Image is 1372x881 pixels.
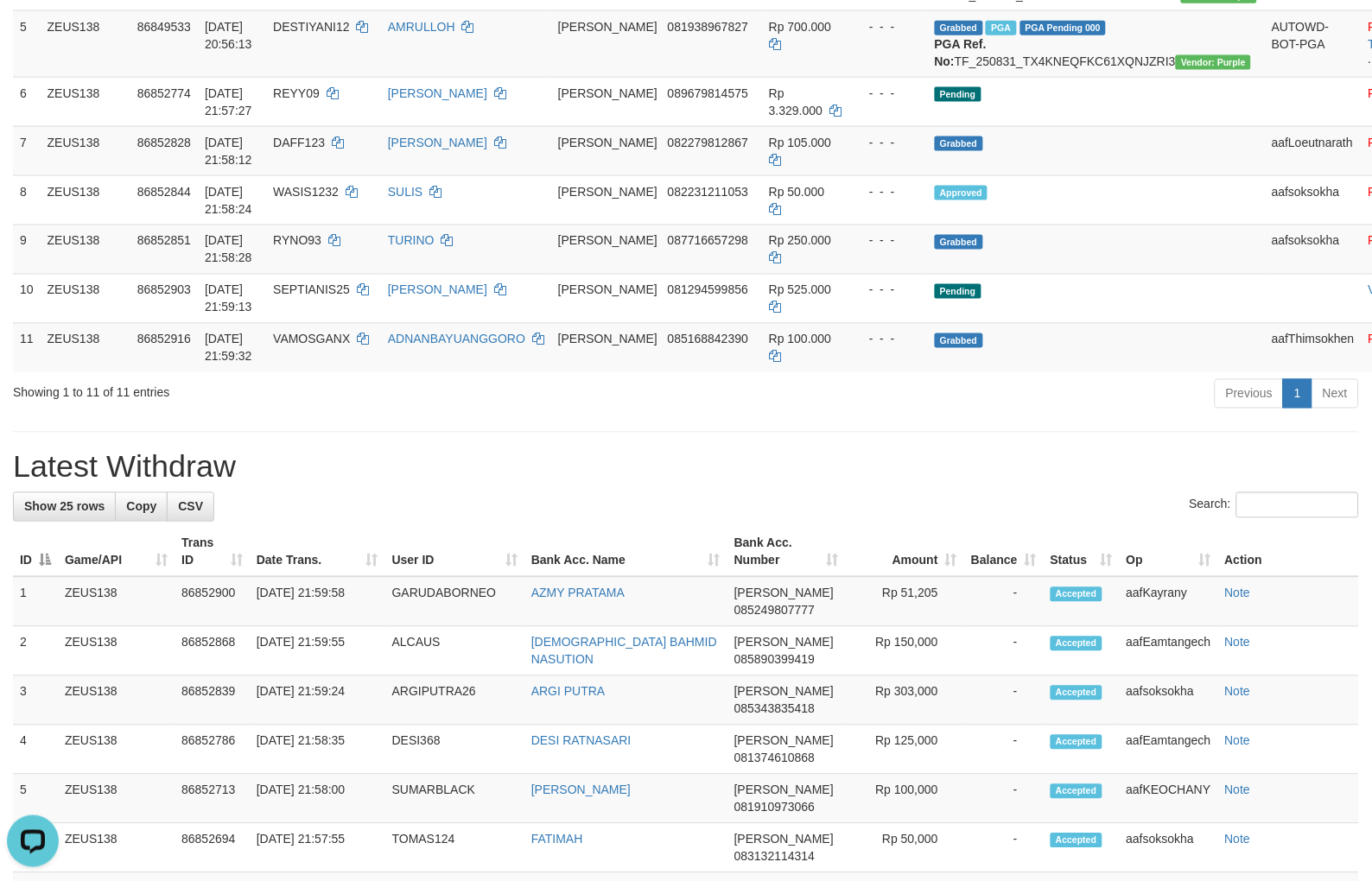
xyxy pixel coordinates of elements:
[1225,586,1251,600] a: Note
[385,528,524,577] th: User ID: activate to sort column ascending
[41,323,130,372] td: ZEUS138
[58,676,175,726] td: ZEUS138
[126,500,156,514] span: Copy
[935,87,981,102] span: Pending
[13,126,41,175] td: 7
[205,185,252,216] span: [DATE] 21:58:24
[1225,783,1251,797] a: Note
[928,10,1265,77] td: TF_250831_TX4KNEQFKC61XQNJZRI3
[1120,726,1218,775] td: aafEamtangech
[558,20,657,34] span: [PERSON_NAME]
[167,492,214,522] a: CSV
[734,636,834,650] span: [PERSON_NAME]
[250,577,385,627] td: [DATE] 21:59:58
[769,333,831,346] span: Rp 100.000
[205,333,252,364] span: [DATE] 21:59:32
[769,86,823,117] span: Rp 3.329.000
[385,775,524,824] td: SUMARBLACK
[41,77,130,126] td: ZEUS138
[388,333,525,346] a: ADNANBAYUANGGORO
[668,185,748,199] span: Copy 082231211053 to clipboard
[137,185,191,199] span: 86852844
[1051,735,1102,750] span: Accepted
[137,20,191,34] span: 86849533
[1225,685,1251,699] a: Note
[388,136,487,149] a: [PERSON_NAME]
[175,528,250,577] th: Trans ID: activate to sort column ascending
[1051,784,1102,799] span: Accepted
[668,283,748,297] span: Copy 081294599856 to clipboard
[668,333,748,346] span: Copy 085168842390 to clipboard
[855,282,921,299] div: - - -
[935,186,988,200] span: Approved
[964,627,1044,676] td: -
[58,824,175,873] td: ZEUS138
[250,676,385,726] td: [DATE] 21:59:24
[13,726,58,775] td: 4
[1236,492,1359,518] input: Search:
[58,775,175,824] td: ZEUS138
[41,274,130,323] td: ZEUS138
[175,627,250,676] td: 86852868
[13,492,116,522] a: Show 25 rows
[769,234,831,248] span: Rp 250.000
[986,21,1016,35] span: Marked by aafRornrotha
[734,586,834,600] span: [PERSON_NAME]
[273,86,320,100] span: REYY09
[385,824,524,873] td: TOMAS124
[385,676,524,726] td: ARGIPUTRA26
[385,726,524,775] td: DESI368
[855,232,921,250] div: - - -
[13,577,58,627] td: 1
[273,20,349,34] span: DESTIYANI12
[734,734,834,748] span: [PERSON_NAME]
[855,85,921,102] div: - - -
[1225,734,1251,748] a: Note
[855,183,921,200] div: - - -
[1265,225,1362,274] td: aafsoksokha
[558,234,657,248] span: [PERSON_NAME]
[1051,637,1102,651] span: Accepted
[137,283,191,297] span: 86852903
[1051,833,1102,848] span: Accepted
[41,175,130,225] td: ZEUS138
[734,850,815,864] span: Copy 083132114314 to clipboard
[855,18,921,35] div: - - -
[769,20,831,34] span: Rp 700.000
[13,175,41,225] td: 8
[1120,676,1218,726] td: aafsoksokha
[964,577,1044,627] td: -
[1120,528,1218,577] th: Op: activate to sort column ascending
[846,627,964,676] td: Rp 150,000
[388,234,435,248] a: TURINO
[855,331,921,348] div: - - -
[1312,379,1359,409] a: Next
[13,377,559,402] div: Showing 1 to 11 of 11 entries
[668,136,748,149] span: Copy 082279812867 to clipboard
[964,775,1044,824] td: -
[250,726,385,775] td: [DATE] 21:58:35
[137,333,191,346] span: 86852916
[1051,686,1102,700] span: Accepted
[388,86,487,100] a: [PERSON_NAME]
[1225,833,1251,846] a: Note
[846,577,964,627] td: Rp 51,205
[1120,577,1218,627] td: aafKayrany
[24,500,105,514] span: Show 25 rows
[175,775,250,824] td: 86852713
[175,676,250,726] td: 86852839
[846,775,964,824] td: Rp 100,000
[205,283,252,314] span: [DATE] 21:59:13
[524,528,727,577] th: Bank Acc. Name: activate to sort column ascending
[668,20,748,34] span: Copy 081938967827 to clipboard
[205,136,252,167] span: [DATE] 21:58:12
[846,824,964,873] td: Rp 50,000
[1265,10,1362,77] td: AUTOWD-BOT-PGA
[13,323,41,372] td: 11
[727,528,846,577] th: Bank Acc. Number: activate to sort column ascending
[935,333,983,348] span: Grabbed
[137,86,191,100] span: 86852774
[935,284,981,299] span: Pending
[935,21,983,35] span: Grabbed
[1265,323,1362,372] td: aafThimsokhen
